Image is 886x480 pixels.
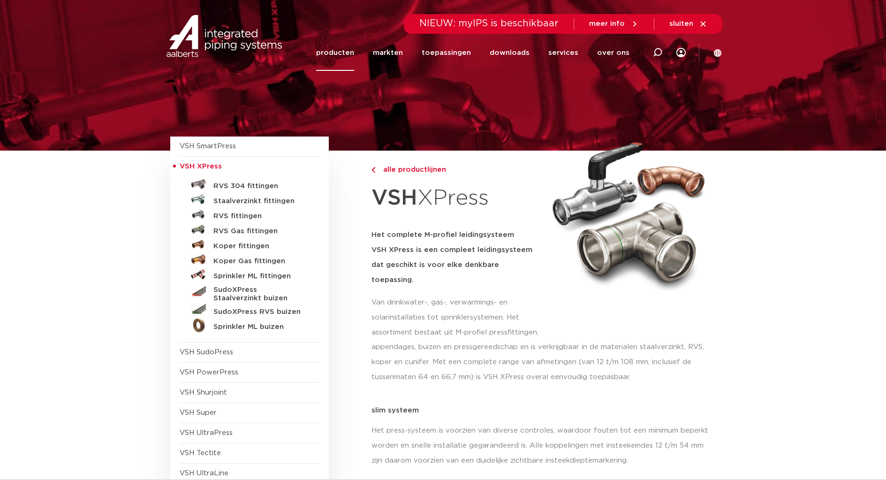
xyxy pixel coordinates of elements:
[180,143,236,150] a: VSH SmartPress
[419,19,559,28] span: NIEUW: myIPS is beschikbaar
[180,177,319,192] a: RVS 304 fittingen
[213,257,306,266] h5: Koper Gas fittingen
[180,369,238,376] a: VSH PowerPress
[371,295,541,340] p: Van drinkwater-, gas-, verwarmings- en solarinstallaties tot sprinklersystemen. Het assortiment b...
[213,323,306,331] h5: Sprinkler ML buizen
[378,166,446,173] span: alle productlijnen
[213,197,306,206] h5: Staalverzinkt fittingen
[371,423,716,468] p: Het press-systeem is voorzien van diverse controles, waardoor fouten tot een minimum beperkt word...
[213,286,306,303] h5: SudoXPress Staalverzinkt buizen
[180,163,222,170] span: VSH XPress
[373,35,403,71] a: markten
[180,389,227,396] a: VSH Shurjoint
[316,35,354,71] a: producten
[180,252,319,267] a: Koper Gas fittingen
[422,35,471,71] a: toepassingen
[213,227,306,236] h5: RVS Gas fittingen
[180,470,228,477] a: VSH UltraLine
[180,409,217,416] a: VSH Super
[180,349,233,356] a: VSH SudoPress
[213,212,306,221] h5: RVS fittingen
[180,267,319,282] a: Sprinkler ML fittingen
[180,303,319,318] a: SudoXPress RVS buizen
[589,20,639,28] a: meer info
[180,282,319,303] a: SudoXPress Staalverzinkt buizen
[490,35,530,71] a: downloads
[669,20,707,28] a: sluiten
[180,318,319,333] a: Sprinkler ML buizen
[597,35,629,71] a: over ons
[180,237,319,252] a: Koper fittingen
[371,180,541,216] h1: XPress
[213,242,306,251] h5: Koper fittingen
[669,20,693,27] span: sluiten
[180,207,319,222] a: RVS fittingen
[371,340,716,385] p: appendages, buizen en pressgereedschap en is verkrijgbaar in de materialen staalverzinkt, RVS, ko...
[371,407,716,414] p: slim systeem
[213,308,306,316] h5: SudoXPress RVS buizen
[213,182,306,190] h5: RVS 304 fittingen
[371,228,541,288] h5: Het complete M-profiel leidingsysteem VSH XPress is een compleet leidingsysteem dat geschikt is v...
[589,20,625,27] span: meer info
[213,272,306,281] h5: Sprinkler ML fittingen
[180,429,233,436] a: VSH UltraPress
[371,167,375,173] img: chevron-right.svg
[316,35,629,71] nav: Menu
[180,222,319,237] a: RVS Gas fittingen
[180,450,221,457] a: VSH Tectite
[180,192,319,207] a: Staalverzinkt fittingen
[371,187,417,209] strong: VSH
[548,35,578,71] a: services
[371,164,541,175] a: alle productlijnen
